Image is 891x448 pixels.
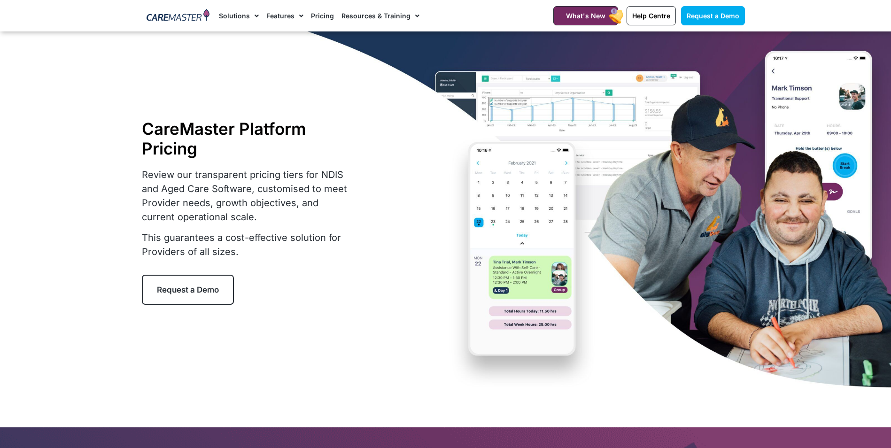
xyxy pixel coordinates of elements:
[142,168,353,224] p: Review our transparent pricing tiers for NDIS and Aged Care Software, customised to meet Provider...
[142,275,234,305] a: Request a Demo
[147,9,210,23] img: CareMaster Logo
[142,119,353,158] h1: CareMaster Platform Pricing
[681,6,745,25] a: Request a Demo
[687,12,739,20] span: Request a Demo
[632,12,670,20] span: Help Centre
[553,6,618,25] a: What's New
[157,285,219,294] span: Request a Demo
[142,231,353,259] p: This guarantees a cost-effective solution for Providers of all sizes.
[627,6,676,25] a: Help Centre
[566,12,605,20] span: What's New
